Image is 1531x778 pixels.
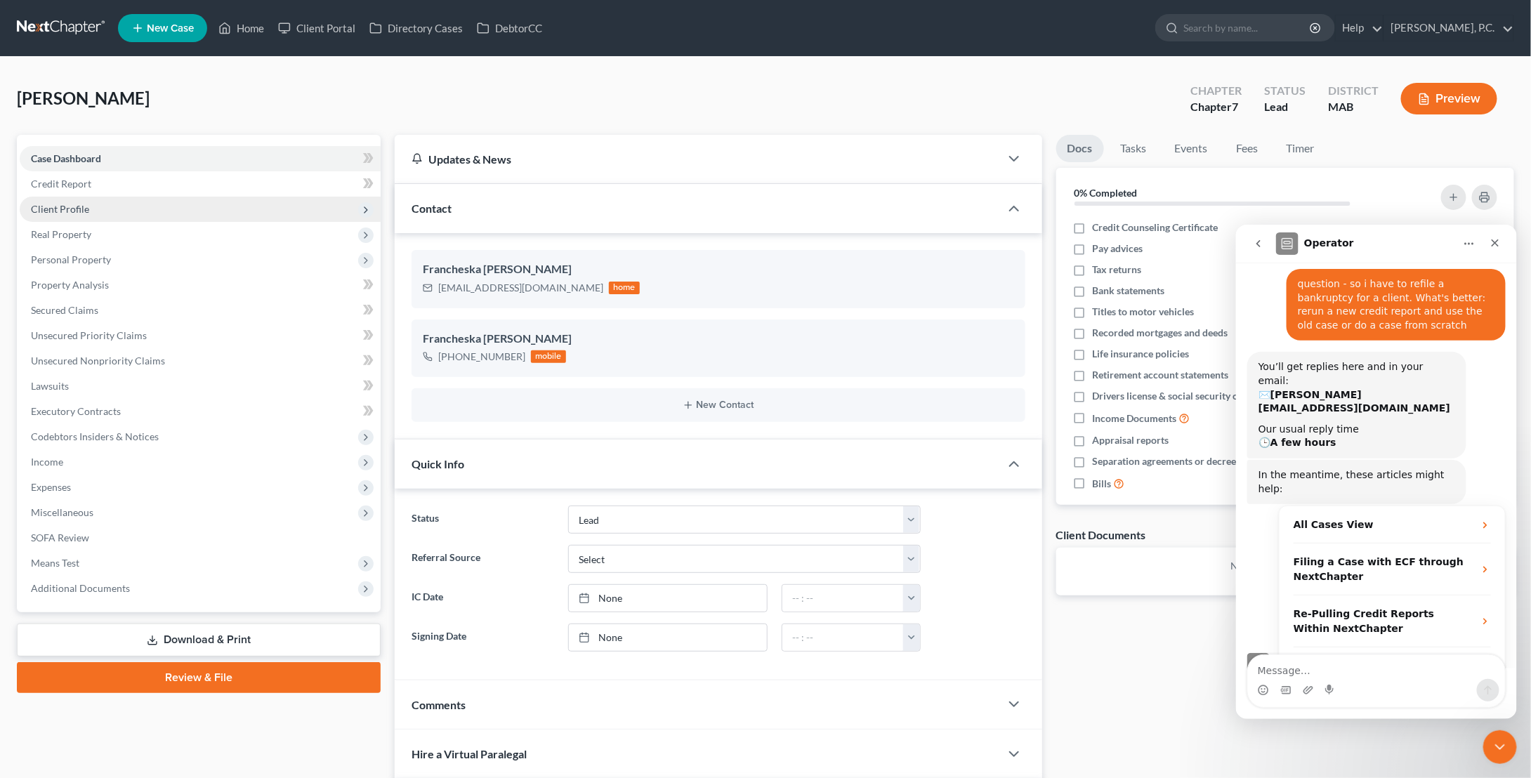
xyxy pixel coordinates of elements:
div: mobile [531,350,566,363]
div: Chapter [1190,83,1242,99]
span: Personal Property [31,253,111,265]
a: Property Analysis [20,272,381,298]
div: Francheska [PERSON_NAME] [423,331,1014,348]
div: MAB [1328,99,1379,115]
span: Tax returns [1093,263,1142,277]
a: Events [1164,135,1219,162]
label: IC Date [405,584,561,612]
a: Review & File [17,662,381,693]
span: New Case [147,23,194,34]
span: Credit Counseling Certificate [1093,220,1218,235]
a: Home [211,15,271,41]
span: Real Property [31,228,91,240]
span: Bank statements [1093,284,1165,298]
button: Preview [1401,83,1497,114]
span: Miscellaneous [31,506,93,518]
input: -- : -- [782,585,904,612]
span: Contact [412,202,452,215]
span: Appraisal reports [1093,433,1169,447]
div: Francheska [PERSON_NAME] [423,261,1014,278]
div: Updates & News [412,152,983,166]
span: Secured Claims [31,304,98,316]
a: Executory Contracts [20,399,381,424]
span: Bills [1093,477,1112,491]
input: -- : -- [782,624,904,651]
button: New Contact [423,400,1014,411]
span: [PERSON_NAME] [17,88,150,108]
a: None [569,585,767,612]
span: Quick Info [412,457,464,470]
span: Recorded mortgages and deeds [1093,326,1228,340]
a: Docs [1056,135,1104,162]
span: Comments [412,698,466,711]
span: Drivers license & social security card [1093,389,1253,403]
span: Case Dashboard [31,152,101,164]
label: Status [405,506,561,534]
a: Unsecured Priority Claims [20,323,381,348]
div: [EMAIL_ADDRESS][DOMAIN_NAME] [438,281,603,295]
a: Case Dashboard [20,146,381,171]
span: Retirement account statements [1093,368,1229,382]
span: Executory Contracts [31,405,121,417]
a: Lawsuits [20,374,381,399]
a: [PERSON_NAME], P.C. [1384,15,1513,41]
iframe: Intercom live chat [1483,730,1517,764]
span: SOFA Review [31,532,89,543]
span: Income [31,456,63,468]
div: [PHONE_NUMBER] [438,350,525,364]
span: 7 [1232,100,1238,113]
a: Tasks [1110,135,1158,162]
a: DebtorCC [470,15,549,41]
span: Additional Documents [31,582,130,594]
div: District [1328,83,1379,99]
a: Fees [1225,135,1270,162]
span: Pay advices [1093,242,1143,256]
a: Directory Cases [362,15,470,41]
span: Separation agreements or decrees of divorces [1093,454,1292,468]
a: SOFA Review [20,525,381,550]
span: Unsecured Priority Claims [31,329,147,341]
label: Signing Date [405,624,561,652]
label: Referral Source [405,545,561,573]
span: Property Analysis [31,279,109,291]
a: Client Portal [271,15,362,41]
span: Unsecured Nonpriority Claims [31,355,165,367]
span: Expenses [31,481,71,493]
span: Means Test [31,557,79,569]
a: Help [1336,15,1383,41]
span: Lawsuits [31,380,69,392]
a: Secured Claims [20,298,381,323]
span: Hire a Virtual Paralegal [412,747,527,760]
span: Credit Report [31,178,91,190]
div: Status [1264,83,1306,99]
p: No client documents yet. [1067,559,1504,573]
a: Timer [1275,135,1326,162]
span: Titles to motor vehicles [1093,305,1195,319]
a: None [569,624,767,651]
